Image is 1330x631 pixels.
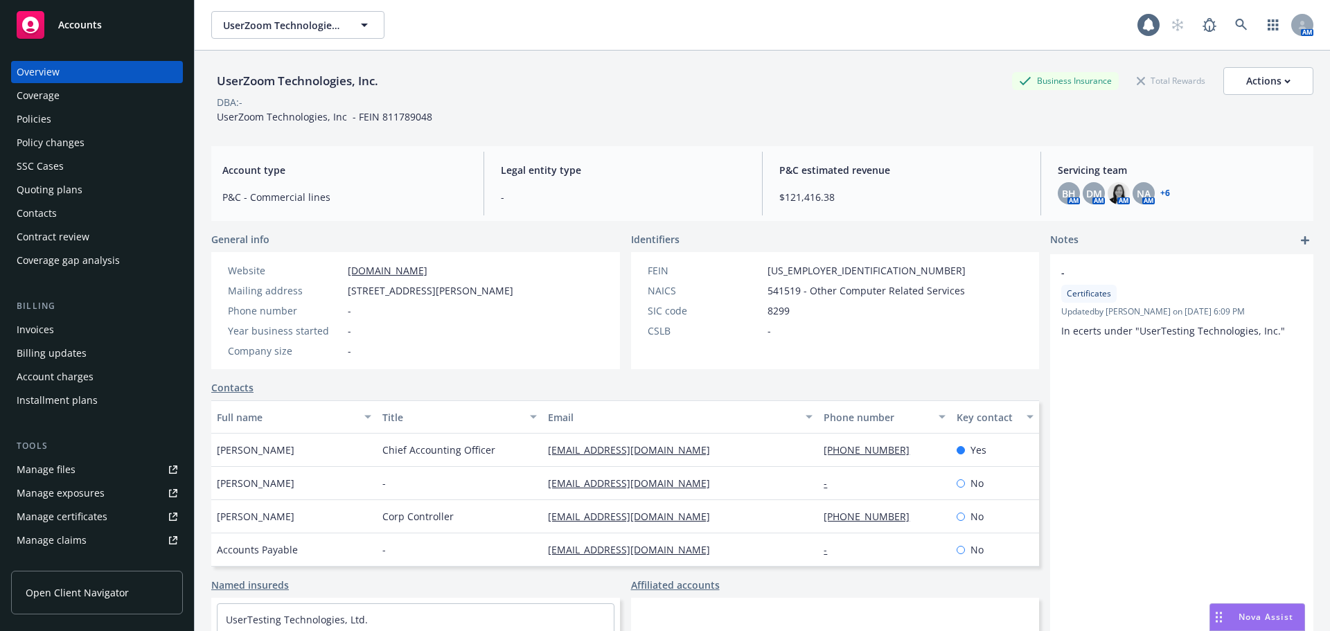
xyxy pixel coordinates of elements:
[217,410,356,425] div: Full name
[11,459,183,481] a: Manage files
[970,509,984,524] span: No
[11,529,183,551] a: Manage claims
[970,443,986,457] span: Yes
[11,61,183,83] a: Overview
[348,264,427,277] a: [DOMAIN_NAME]
[228,344,342,358] div: Company size
[11,132,183,154] a: Policy changes
[11,439,183,453] div: Tools
[17,319,54,341] div: Invoices
[228,283,342,298] div: Mailing address
[1050,232,1079,249] span: Notes
[17,155,64,177] div: SSC Cases
[11,482,183,504] a: Manage exposures
[382,443,495,457] span: Chief Accounting Officer
[648,263,762,278] div: FEIN
[1061,324,1285,337] span: In ecerts under "UserTesting Technologies, Inc."
[211,11,384,39] button: UserZoom Technologies, Inc.
[17,529,87,551] div: Manage claims
[228,303,342,318] div: Phone number
[11,108,183,130] a: Policies
[779,190,1024,204] span: $121,416.38
[824,443,921,456] a: [PHONE_NUMBER]
[17,61,60,83] div: Overview
[768,283,965,298] span: 541519 - Other Computer Related Services
[217,110,432,123] span: UserZoom Technologies, Inc - FEIN 811789048
[211,400,377,434] button: Full name
[818,400,950,434] button: Phone number
[1209,603,1305,631] button: Nova Assist
[1196,11,1223,39] a: Report a Bug
[17,459,76,481] div: Manage files
[501,190,745,204] span: -
[1137,186,1151,201] span: NA
[217,476,294,490] span: [PERSON_NAME]
[226,613,368,626] a: UserTesting Technologies, Ltd.
[1130,72,1212,89] div: Total Rewards
[11,179,183,201] a: Quoting plans
[222,163,467,177] span: Account type
[377,400,542,434] button: Title
[223,18,343,33] span: UserZoom Technologies, Inc.
[11,249,183,272] a: Coverage gap analysis
[348,303,351,318] span: -
[11,553,183,575] a: Manage BORs
[548,410,797,425] div: Email
[824,543,838,556] a: -
[631,578,720,592] a: Affiliated accounts
[17,506,107,528] div: Manage certificates
[17,482,105,504] div: Manage exposures
[17,249,120,272] div: Coverage gap analysis
[217,542,298,557] span: Accounts Payable
[17,389,98,411] div: Installment plans
[382,509,454,524] span: Corp Controller
[1050,254,1313,349] div: -CertificatesUpdatedby [PERSON_NAME] on [DATE] 6:09 PMIn ecerts under "UserTesting Technologies, ...
[228,323,342,338] div: Year business started
[382,476,386,490] span: -
[1067,287,1111,300] span: Certificates
[211,380,254,395] a: Contacts
[11,85,183,107] a: Coverage
[11,155,183,177] a: SSC Cases
[1012,72,1119,89] div: Business Insurance
[1086,186,1102,201] span: DM
[1058,163,1302,177] span: Servicing team
[217,509,294,524] span: [PERSON_NAME]
[348,283,513,298] span: [STREET_ADDRESS][PERSON_NAME]
[957,410,1018,425] div: Key contact
[824,510,921,523] a: [PHONE_NUMBER]
[1297,232,1313,249] a: add
[11,226,183,248] a: Contract review
[222,190,467,204] span: P&C - Commercial lines
[217,95,242,109] div: DBA: -
[11,389,183,411] a: Installment plans
[824,410,930,425] div: Phone number
[1246,68,1291,94] div: Actions
[211,578,289,592] a: Named insureds
[1061,265,1266,280] span: -
[970,542,984,557] span: No
[1259,11,1287,39] a: Switch app
[501,163,745,177] span: Legal entity type
[217,443,294,457] span: [PERSON_NAME]
[1239,611,1293,623] span: Nova Assist
[228,263,342,278] div: Website
[542,400,818,434] button: Email
[648,303,762,318] div: SIC code
[648,323,762,338] div: CSLB
[17,226,89,248] div: Contract review
[382,410,522,425] div: Title
[951,400,1039,434] button: Key contact
[548,543,721,556] a: [EMAIL_ADDRESS][DOMAIN_NAME]
[211,72,384,90] div: UserZoom Technologies, Inc.
[11,299,183,313] div: Billing
[1160,189,1170,197] a: +6
[11,202,183,224] a: Contacts
[58,19,102,30] span: Accounts
[26,585,129,600] span: Open Client Navigator
[1164,11,1191,39] a: Start snowing
[768,303,790,318] span: 8299
[1062,186,1076,201] span: BH
[768,323,771,338] span: -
